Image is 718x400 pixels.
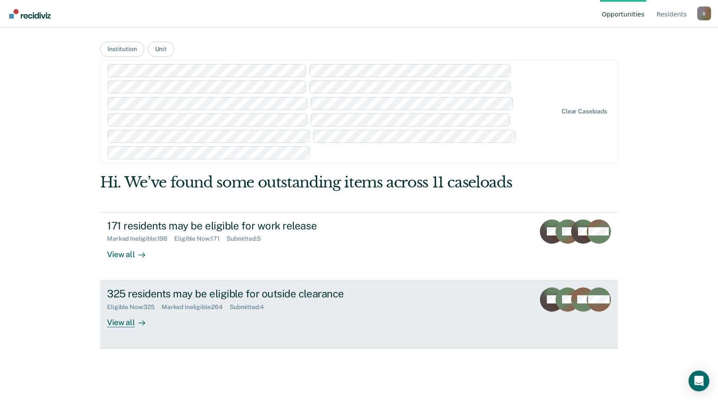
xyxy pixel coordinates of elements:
div: View all [107,242,156,259]
div: Clear caseloads [562,108,607,115]
button: Profile dropdown button [697,6,711,20]
div: View all [107,310,156,327]
button: Institution [100,42,144,57]
div: Eligible Now : 171 [174,235,227,242]
div: S [697,6,711,20]
div: Submitted : 5 [227,235,268,242]
div: Eligible Now : 325 [107,303,162,311]
div: Marked Ineligible : 198 [107,235,174,242]
div: Submitted : 4 [230,303,271,311]
div: Marked Ineligible : 264 [162,303,230,311]
div: 171 residents may be eligible for work release [107,219,411,232]
a: 171 residents may be eligible for work releaseMarked Ineligible:198Eligible Now:171Submitted:5Vie... [100,212,618,281]
img: Recidiviz [9,9,51,19]
div: Hi. We’ve found some outstanding items across 11 caseloads [100,174,514,191]
button: Unit [148,42,174,57]
div: Open Intercom Messenger [689,371,709,391]
div: 325 residents may be eligible for outside clearance [107,287,411,300]
a: 325 residents may be eligible for outside clearanceEligible Now:325Marked Ineligible:264Submitted... [100,281,618,348]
